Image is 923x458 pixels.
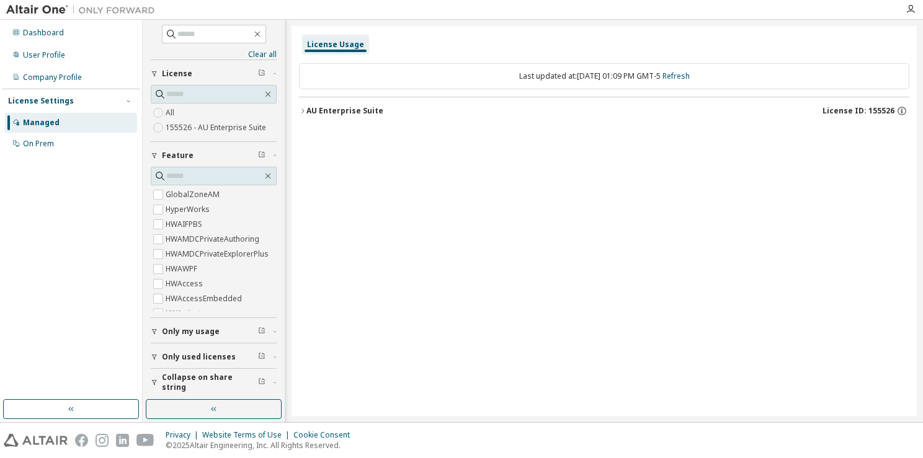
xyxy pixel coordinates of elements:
span: Only my usage [162,327,220,337]
label: HWAccess [166,276,205,291]
div: User Profile [23,50,65,60]
button: Feature [151,142,277,169]
span: License [162,69,192,79]
button: AU Enterprise SuiteLicense ID: 155526 [299,97,909,125]
div: Cookie Consent [293,430,357,440]
div: Managed [23,118,60,128]
div: Privacy [166,430,202,440]
div: Last updated at: [DATE] 01:09 PM GMT-5 [299,63,909,89]
p: © 2025 Altair Engineering, Inc. All Rights Reserved. [166,440,357,451]
img: facebook.svg [75,434,88,447]
label: HWActivate [166,306,208,321]
img: instagram.svg [96,434,109,447]
div: Website Terms of Use [202,430,293,440]
span: Clear filter [258,69,265,79]
button: License [151,60,277,87]
div: License Settings [8,96,74,106]
img: Altair One [6,4,161,16]
div: Dashboard [23,28,64,38]
span: Only used licenses [162,352,236,362]
span: License ID: 155526 [823,106,894,116]
div: License Usage [307,40,364,50]
span: Clear filter [258,377,265,387]
span: Clear filter [258,151,265,161]
a: Clear all [151,50,277,59]
label: HWAIFPBS [166,217,205,232]
label: GlobalZoneAM [166,187,222,202]
span: Clear filter [258,327,265,337]
a: Refresh [662,71,690,81]
label: 155526 - AU Enterprise Suite [166,120,269,135]
span: Feature [162,151,194,161]
button: Only my usage [151,318,277,345]
label: HWAccessEmbedded [166,291,244,306]
label: HWAMDCPrivateAuthoring [166,232,262,247]
img: youtube.svg [136,434,154,447]
img: linkedin.svg [116,434,129,447]
img: altair_logo.svg [4,434,68,447]
span: Clear filter [258,352,265,362]
button: Collapse on share string [151,369,277,396]
button: Only used licenses [151,343,277,371]
div: AU Enterprise Suite [306,106,383,116]
label: HWAMDCPrivateExplorerPlus [166,247,271,262]
span: Collapse on share string [162,372,258,392]
label: All [166,105,177,120]
label: HWAWPF [166,262,200,276]
div: On Prem [23,139,54,149]
div: Company Profile [23,73,82,82]
label: HyperWorks [166,202,212,217]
